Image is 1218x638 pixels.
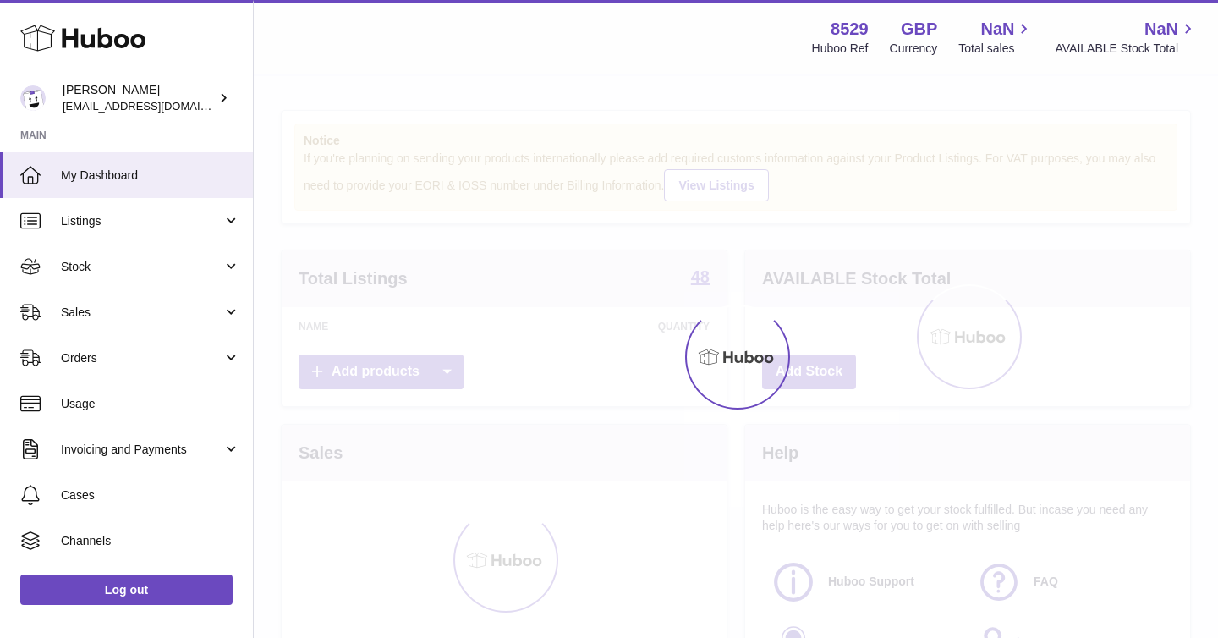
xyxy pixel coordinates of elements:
span: AVAILABLE Stock Total [1055,41,1198,57]
a: NaN Total sales [958,18,1034,57]
div: [PERSON_NAME] [63,82,215,114]
span: NaN [1144,18,1178,41]
a: Log out [20,575,233,605]
span: NaN [980,18,1014,41]
strong: GBP [901,18,937,41]
span: My Dashboard [61,168,240,184]
span: Stock [61,259,222,275]
a: NaN AVAILABLE Stock Total [1055,18,1198,57]
span: [EMAIL_ADDRESS][DOMAIN_NAME] [63,99,249,113]
div: Currency [890,41,938,57]
span: Total sales [958,41,1034,57]
span: Sales [61,305,222,321]
span: Usage [61,396,240,412]
span: Orders [61,350,222,366]
span: Cases [61,487,240,503]
span: Channels [61,533,240,549]
img: admin@redgrass.ch [20,85,46,111]
div: Huboo Ref [812,41,869,57]
span: Invoicing and Payments [61,442,222,458]
span: Listings [61,213,222,229]
strong: 8529 [831,18,869,41]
